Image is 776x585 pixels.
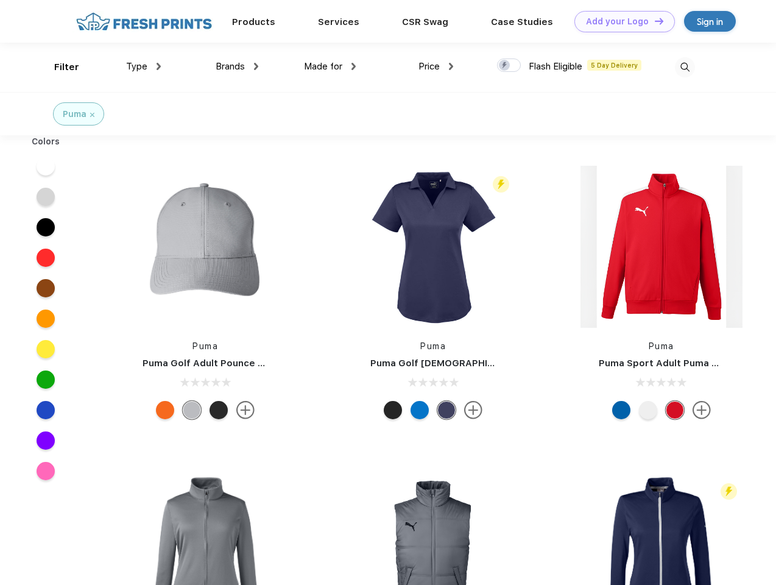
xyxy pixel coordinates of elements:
div: Add your Logo [586,16,649,27]
img: fo%20logo%202.webp [72,11,216,32]
img: func=resize&h=266 [352,166,514,328]
img: more.svg [464,401,482,419]
span: 5 Day Delivery [587,60,641,71]
img: func=resize&h=266 [124,166,286,328]
div: White and Quiet Shade [639,401,657,419]
img: DT [655,18,663,24]
div: Puma [63,108,86,121]
img: dropdown.png [449,63,453,70]
div: Colors [23,135,69,148]
img: more.svg [693,401,711,419]
span: Type [126,61,147,72]
a: Puma Golf Adult Pounce Adjustable Cap [143,358,329,369]
a: Puma [192,341,218,351]
img: flash_active_toggle.svg [721,483,737,500]
div: Vibrant Orange [156,401,174,419]
div: High Risk Red [666,401,684,419]
a: Products [232,16,275,27]
div: Puma Black [210,401,228,419]
img: func=resize&h=266 [580,166,742,328]
div: Filter [54,60,79,74]
div: Quarry [183,401,201,419]
span: Flash Eligible [529,61,582,72]
img: desktop_search.svg [675,57,695,77]
div: Lapis Blue [411,401,429,419]
img: dropdown.png [351,63,356,70]
img: more.svg [236,401,255,419]
a: Services [318,16,359,27]
span: Made for [304,61,342,72]
span: Price [418,61,440,72]
span: Brands [216,61,245,72]
a: CSR Swag [402,16,448,27]
img: flash_active_toggle.svg [493,176,509,193]
div: Sign in [697,15,723,29]
a: Sign in [684,11,736,32]
a: Puma [649,341,674,351]
img: dropdown.png [157,63,161,70]
a: Puma [420,341,446,351]
div: Peacoat [437,401,456,419]
img: filter_cancel.svg [90,113,94,117]
a: Puma Golf [DEMOGRAPHIC_DATA]' Icon Golf Polo [370,358,596,369]
img: dropdown.png [254,63,258,70]
div: Puma Black [384,401,402,419]
div: Lapis Blue [612,401,630,419]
